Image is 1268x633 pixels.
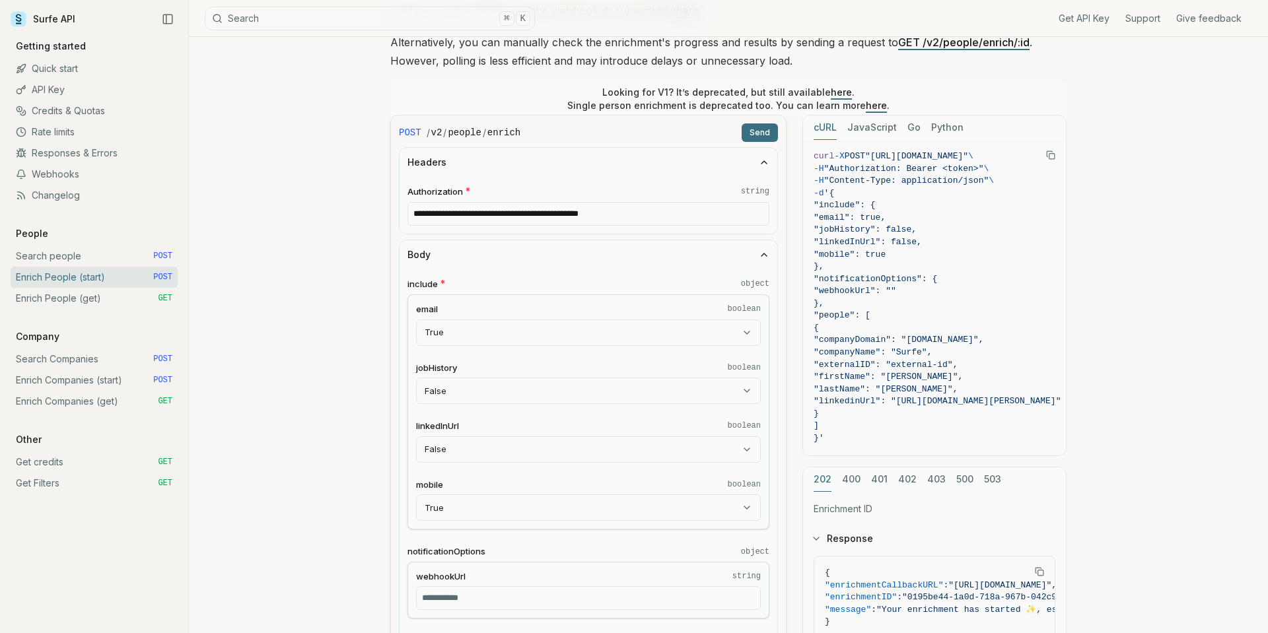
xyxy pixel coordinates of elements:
[416,570,466,583] span: webhookUrl
[728,420,761,431] code: boolean
[931,116,964,140] button: Python
[499,11,514,26] kbd: ⌘
[814,502,1055,516] p: Enrichment ID
[153,272,172,283] span: POST
[814,433,824,443] span: }'
[416,420,459,432] span: linkedInUrl
[732,571,761,582] code: string
[11,121,178,143] a: Rate limits
[984,467,1001,492] button: 503
[11,143,178,164] a: Responses & Errors
[814,420,819,430] span: ]
[814,261,824,271] span: },
[153,375,172,385] span: POST
[11,370,178,391] a: Enrich Companies (start) POST
[866,100,887,111] a: here
[814,116,837,140] button: cURL
[11,79,178,100] a: API Key
[814,323,819,333] span: {
[907,116,921,140] button: Go
[814,237,922,247] span: "linkedInUrl": false,
[11,433,47,446] p: Other
[814,298,824,308] span: },
[876,605,1185,615] span: "Your enrichment has started ✨, estimated time: 2 seconds."
[834,151,845,161] span: -X
[847,116,897,140] button: JavaScript
[516,11,530,26] kbd: K
[825,616,830,626] span: }
[814,188,824,198] span: -d
[814,151,834,161] span: curl
[741,186,769,197] code: string
[814,164,824,174] span: -H
[427,126,430,139] span: /
[416,362,457,374] span: jobHistory
[11,391,178,412] a: Enrich Companies (get) GET
[11,185,178,206] a: Changelog
[11,9,75,29] a: Surfe API
[407,278,438,290] span: include
[814,372,963,382] span: "firstName": "[PERSON_NAME]",
[814,347,932,357] span: "companyName": "Surfe",
[898,467,917,492] button: 402
[814,335,983,345] span: "companyDomain": "[DOMAIN_NAME]",
[11,58,178,79] a: Quick start
[814,310,870,320] span: "people": [
[825,568,830,578] span: {
[11,164,178,185] a: Webhooks
[728,304,761,314] code: boolean
[416,303,438,316] span: email
[956,467,973,492] button: 500
[1059,12,1109,25] a: Get API Key
[814,250,886,259] span: "mobile": true
[158,396,172,407] span: GET
[824,164,984,174] span: "Authorization: Bearer <token>"
[728,362,761,373] code: boolean
[989,176,994,185] span: \
[390,33,1067,70] p: Alternatively, you can manually check the enrichment's progress and results by sending a request ...
[11,473,178,494] a: Get Filters GET
[567,86,890,112] p: Looking for V1? It’s deprecated, but still available . Single person enrichment is deprecated too...
[845,151,865,161] span: POST
[431,126,442,139] code: v2
[483,126,486,139] span: /
[814,384,958,394] span: "lastName": "[PERSON_NAME]",
[897,592,902,602] span: :
[11,330,65,343] p: Company
[399,126,421,139] span: POST
[11,246,178,267] a: Search people POST
[11,451,178,473] a: Get credits GET
[831,86,852,98] a: here
[11,227,53,240] p: People
[1051,580,1057,590] span: ,
[814,224,917,234] span: "jobHistory": false,
[898,36,1030,49] a: GET /v2/people/enrich/:id
[1030,562,1049,582] button: Copy Text
[842,467,861,492] button: 400
[983,164,989,174] span: \
[814,409,819,418] span: }
[824,188,835,198] span: '{
[153,354,172,364] span: POST
[158,293,172,304] span: GET
[1176,12,1242,25] a: Give feedback
[487,126,520,139] code: enrich
[443,126,446,139] span: /
[814,360,958,370] span: "externalID": "external-id",
[11,267,178,288] a: Enrich People (start) POST
[865,151,968,161] span: "[URL][DOMAIN_NAME]"
[728,479,761,490] code: boolean
[814,467,831,492] button: 202
[11,100,178,121] a: Credits & Quotas
[871,605,876,615] span: :
[902,592,1098,602] span: "0195be44-1a0d-718a-967b-042c9d17ffd7"
[948,580,1051,590] span: "[URL][DOMAIN_NAME]"
[968,151,973,161] span: \
[824,176,989,185] span: "Content-Type: application/json"
[814,396,1061,406] span: "linkedinUrl": "[URL][DOMAIN_NAME][PERSON_NAME]"
[871,467,888,492] button: 401
[825,592,897,602] span: "enrichmentID"
[927,467,946,492] button: 403
[153,251,172,261] span: POST
[814,176,824,185] span: -H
